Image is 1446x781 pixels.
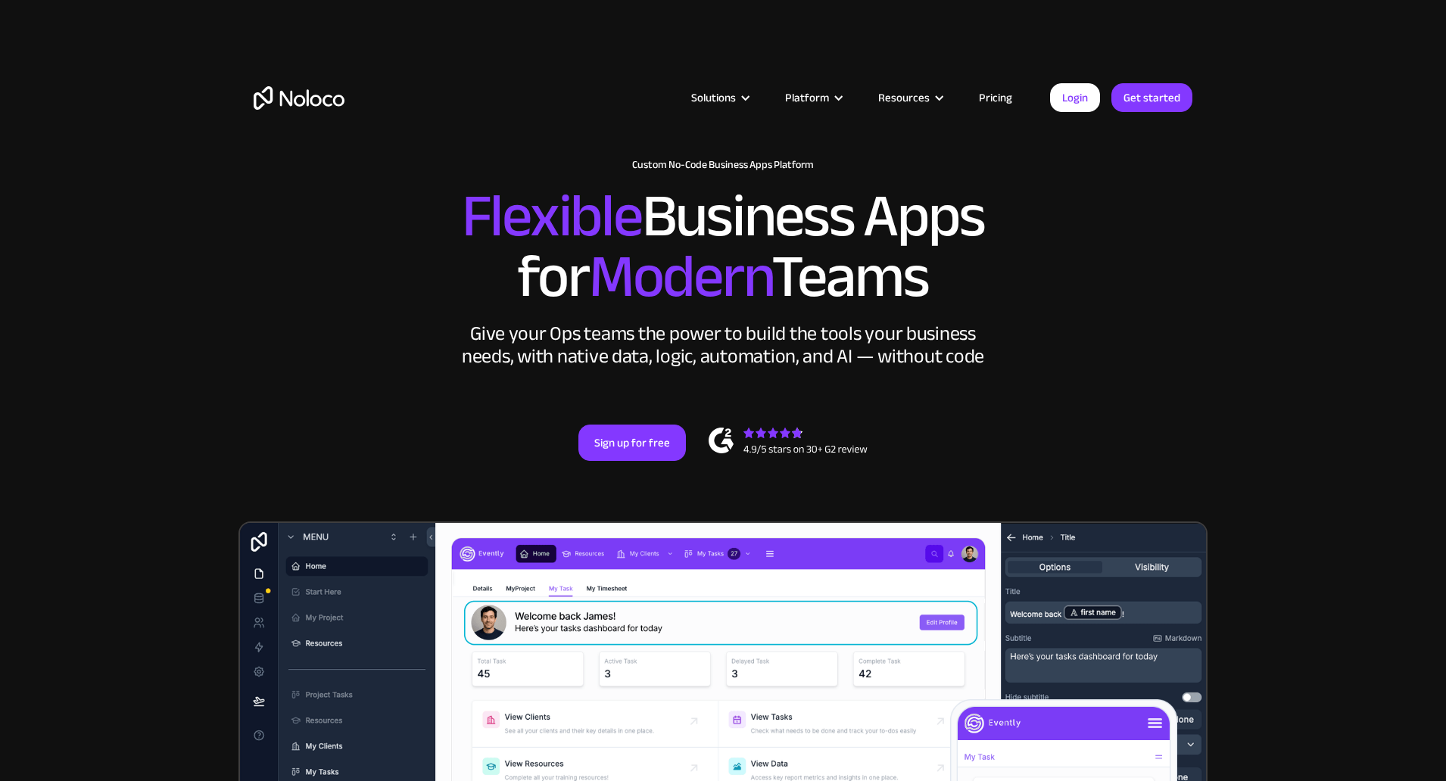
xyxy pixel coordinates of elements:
[766,88,859,107] div: Platform
[960,88,1031,107] a: Pricing
[254,86,344,110] a: home
[859,88,960,107] div: Resources
[672,88,766,107] div: Solutions
[691,88,736,107] div: Solutions
[785,88,829,107] div: Platform
[1111,83,1192,112] a: Get started
[1050,83,1100,112] a: Login
[878,88,930,107] div: Resources
[578,425,686,461] a: Sign up for free
[462,160,642,272] span: Flexible
[254,186,1192,307] h2: Business Apps for Teams
[458,322,988,368] div: Give your Ops teams the power to build the tools your business needs, with native data, logic, au...
[589,220,771,333] span: Modern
